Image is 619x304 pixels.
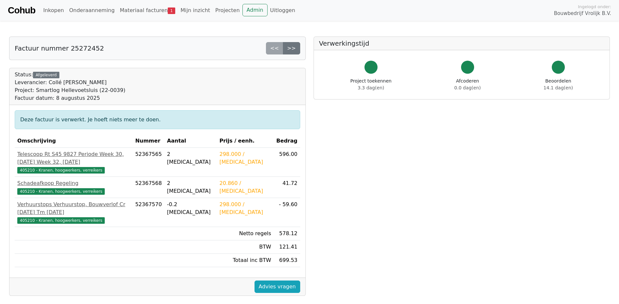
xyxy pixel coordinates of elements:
td: 699.53 [274,254,300,267]
div: 2 [MEDICAL_DATA] [167,150,214,166]
td: 596.00 [274,148,300,177]
a: Advies vragen [255,281,300,293]
h5: Verwerkingstijd [319,39,605,47]
td: 41.72 [274,177,300,198]
td: 52367568 [132,177,164,198]
th: Bedrag [274,134,300,148]
div: Project: Smartlog Hellevoetsluis (22-0039) [15,86,125,94]
div: 20.860 / [MEDICAL_DATA] [219,179,271,195]
div: Telescoop Rt S45 9827 Periode Week 30, [DATE] Week 32, [DATE] [17,150,130,166]
td: BTW [217,240,273,254]
span: Bouwbedrijf Vrolijk B.V. [554,10,611,17]
span: 14.1 dag(en) [544,85,573,90]
a: Materiaal facturen1 [117,4,178,17]
div: 2 [MEDICAL_DATA] [167,179,214,195]
span: 1 [168,8,175,14]
th: Aantal [164,134,217,148]
div: Verhuurstops Verhuurstop, Bouwverlof Cr [DATE] Tm [DATE] [17,201,130,216]
a: Cohub [8,3,35,18]
div: Leverancier: Collé [PERSON_NAME] [15,79,125,86]
td: 52367570 [132,198,164,227]
td: 52367565 [132,148,164,177]
span: 0.0 dag(en) [454,85,481,90]
a: Onderaanneming [67,4,117,17]
div: Factuur datum: 8 augustus 2025 [15,94,125,102]
span: 405210 - Kranen, hoogwerkers, verreikers [17,188,105,195]
a: Schadeafkoop Regeling405210 - Kranen, hoogwerkers, verreikers [17,179,130,195]
a: Uitloggen [268,4,298,17]
a: Mijn inzicht [178,4,213,17]
div: Beoordelen [544,78,573,91]
td: - 59.60 [274,198,300,227]
div: -0.2 [MEDICAL_DATA] [167,201,214,216]
td: 578.12 [274,227,300,240]
div: Project toekennen [350,78,392,91]
a: Inkopen [40,4,66,17]
th: Omschrijving [15,134,132,148]
td: Netto regels [217,227,273,240]
div: Afcoderen [454,78,481,91]
th: Prijs / eenh. [217,134,273,148]
div: Schadeafkoop Regeling [17,179,130,187]
td: 121.41 [274,240,300,254]
td: Totaal inc BTW [217,254,273,267]
th: Nummer [132,134,164,148]
div: Deze factuur is verwerkt. Je hoeft niets meer te doen. [15,110,300,129]
div: Status: [15,71,125,102]
a: Projecten [213,4,242,17]
span: 405210 - Kranen, hoogwerkers, verreikers [17,167,105,174]
div: 298.000 / [MEDICAL_DATA] [219,150,271,166]
a: Admin [242,4,268,16]
span: 405210 - Kranen, hoogwerkers, verreikers [17,217,105,224]
a: Telescoop Rt S45 9827 Periode Week 30, [DATE] Week 32, [DATE]405210 - Kranen, hoogwerkers, verrei... [17,150,130,174]
span: Ingelogd onder: [578,4,611,10]
div: Afgeleverd [33,72,59,78]
a: >> [283,42,300,54]
div: 298.000 / [MEDICAL_DATA] [219,201,271,216]
h5: Factuur nummer 25272452 [15,44,104,52]
span: 3.3 dag(en) [358,85,384,90]
a: Verhuurstops Verhuurstop, Bouwverlof Cr [DATE] Tm [DATE]405210 - Kranen, hoogwerkers, verreikers [17,201,130,224]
